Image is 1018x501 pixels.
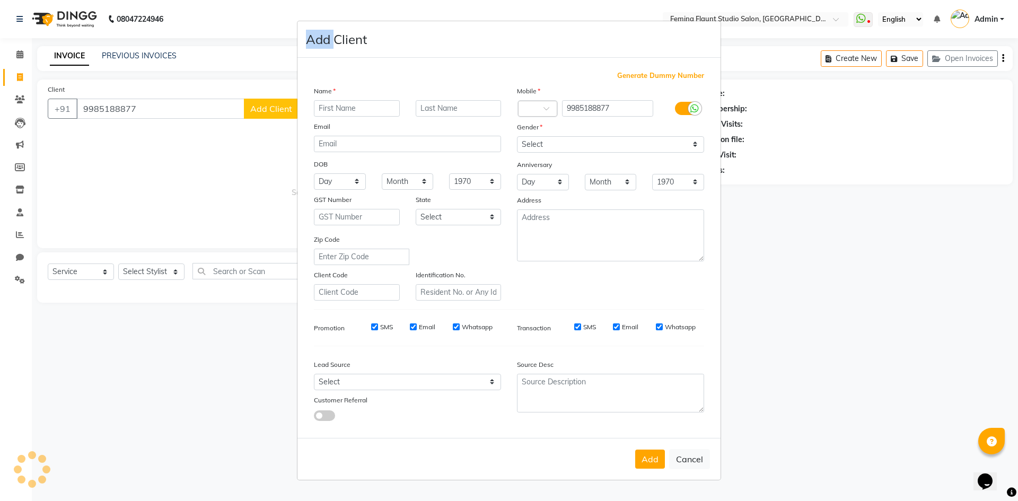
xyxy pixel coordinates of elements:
label: Gender [517,122,542,132]
label: Identification No. [416,270,466,280]
label: Mobile [517,86,540,96]
label: Client Code [314,270,348,280]
label: Transaction [517,323,551,333]
input: Mobile [562,100,654,117]
label: State [416,195,431,205]
label: Name [314,86,336,96]
label: Email [419,322,435,332]
input: GST Number [314,209,400,225]
h4: Add Client [306,30,367,49]
label: GST Number [314,195,352,205]
label: Source Desc [517,360,554,370]
input: Email [314,136,501,152]
label: DOB [314,160,328,169]
label: Anniversary [517,160,552,170]
label: Whatsapp [462,322,493,332]
input: Resident No. or Any Id [416,284,502,301]
button: Add [635,450,665,469]
iframe: chat widget [973,459,1007,490]
label: Whatsapp [665,322,696,332]
input: Client Code [314,284,400,301]
label: Zip Code [314,235,340,244]
label: SMS [583,322,596,332]
input: First Name [314,100,400,117]
button: Cancel [669,449,710,469]
label: Email [314,122,330,131]
span: Generate Dummy Number [617,71,704,81]
label: Customer Referral [314,395,367,405]
label: Promotion [314,323,345,333]
label: Lead Source [314,360,350,370]
label: Email [622,322,638,332]
label: SMS [380,322,393,332]
input: Enter Zip Code [314,249,409,265]
input: Last Name [416,100,502,117]
label: Address [517,196,541,205]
